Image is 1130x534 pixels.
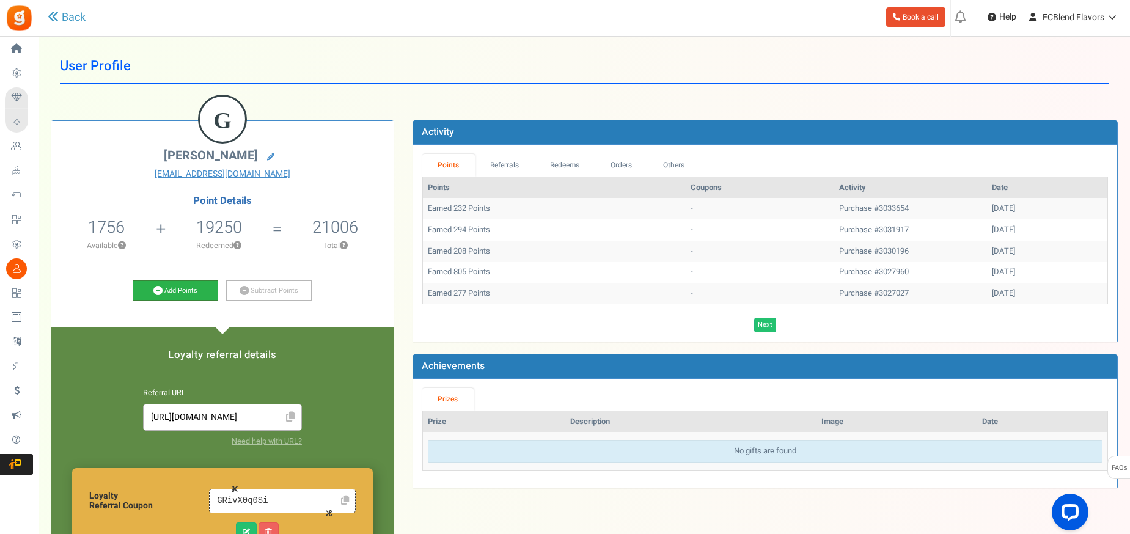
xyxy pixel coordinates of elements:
td: Purchase #3027027 [834,283,987,304]
a: [EMAIL_ADDRESS][DOMAIN_NAME] [61,168,384,180]
td: - [686,198,835,219]
h1: User Profile [60,49,1109,84]
img: Gratisfaction [6,4,33,32]
th: Date [987,177,1107,199]
td: Earned 208 Points [423,241,686,262]
h6: Referral URL [143,389,302,398]
a: Need help with URL? [232,436,302,447]
th: Coupons [686,177,835,199]
span: FAQs [1111,456,1128,480]
div: [DATE] [992,224,1102,236]
button: ? [118,242,126,250]
a: Book a call [886,7,945,27]
div: [DATE] [992,266,1102,278]
span: ECBlend Flavors [1043,11,1104,24]
div: No gifts are found [428,440,1102,463]
td: Purchase #3027960 [834,262,987,283]
a: Prizes [422,388,474,411]
a: Referrals [475,154,535,177]
th: Date [977,411,1107,433]
p: Available [57,240,155,251]
b: Activity [422,125,454,139]
a: Next [754,318,776,332]
a: Redeems [534,154,595,177]
th: Image [816,411,978,433]
th: Points [423,177,686,199]
td: Earned 294 Points [423,219,686,241]
td: Purchase #3030196 [834,241,987,262]
p: Total [284,240,387,251]
button: ? [233,242,241,250]
p: Redeemed [167,240,271,251]
h5: 21006 [312,218,358,236]
a: Subtract Points [226,280,312,301]
td: Earned 232 Points [423,198,686,219]
a: Others [648,154,700,177]
span: [PERSON_NAME] [164,147,258,164]
td: Earned 277 Points [423,283,686,304]
b: Achievements [422,359,485,373]
td: Purchase #3033654 [834,198,987,219]
h4: Point Details [51,196,394,207]
td: Purchase #3031917 [834,219,987,241]
td: - [686,241,835,262]
h6: Loyalty Referral Coupon [89,491,209,510]
span: Help [996,11,1016,23]
span: 1756 [88,215,125,240]
button: ? [340,242,348,250]
a: Points [422,154,475,177]
a: Click to Copy [337,491,354,511]
figcaption: G [200,97,245,144]
a: Orders [595,154,648,177]
td: - [686,219,835,241]
th: Prize [423,411,565,433]
th: Activity [834,177,987,199]
div: [DATE] [992,203,1102,214]
h5: 19250 [196,218,242,236]
span: Click to Copy [281,407,300,428]
h5: Loyalty referral details [64,349,381,360]
td: - [686,283,835,304]
td: Earned 805 Points [423,262,686,283]
div: [DATE] [992,246,1102,257]
a: Help [983,7,1021,27]
th: Description [565,411,816,433]
a: Add Points [133,280,218,301]
div: [DATE] [992,288,1102,299]
td: - [686,262,835,283]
